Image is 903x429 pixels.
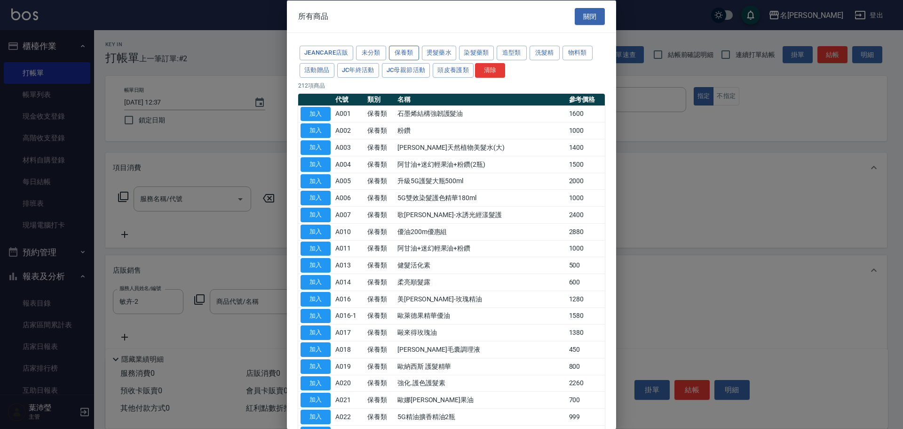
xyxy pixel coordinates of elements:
td: [PERSON_NAME]天然植物美髮水(大) [395,139,567,156]
button: 加入 [301,342,331,357]
button: JC年終活動 [337,63,379,77]
td: 歐納西斯 護髮精華 [395,358,567,375]
p: 212 項商品 [298,81,605,89]
td: 700 [567,391,605,408]
td: A003 [333,139,365,156]
button: 加入 [301,359,331,373]
td: 800 [567,358,605,375]
button: 加入 [301,393,331,407]
td: 阿甘油+迷幻輕果油+粉鑽 [395,240,567,257]
button: 加入 [301,258,331,273]
td: A019 [333,358,365,375]
td: A021 [333,391,365,408]
button: 染髮藥類 [459,46,494,60]
td: 500 [567,257,605,274]
button: 加入 [301,224,331,239]
button: JC母親節活動 [382,63,430,77]
td: 保養類 [365,189,395,206]
td: A016 [333,291,365,308]
td: 1000 [567,122,605,139]
th: 名稱 [395,93,567,105]
td: 強化.護色護髮素 [395,375,567,392]
td: 999 [567,408,605,425]
td: A020 [333,375,365,392]
td: 保養類 [365,391,395,408]
td: 保養類 [365,156,395,173]
td: 600 [567,274,605,291]
td: A004 [333,156,365,173]
td: A005 [333,173,365,190]
button: 物料類 [562,46,593,60]
td: 升級5G護髮大瓶500ml [395,173,567,190]
td: A016-1 [333,308,365,324]
button: 關閉 [575,8,605,25]
td: 保養類 [365,257,395,274]
td: 粉鑽 [395,122,567,139]
button: 加入 [301,208,331,222]
td: 1380 [567,324,605,341]
button: 加入 [301,106,331,121]
td: A011 [333,240,365,257]
td: 保養類 [365,122,395,139]
td: 保養類 [365,375,395,392]
td: 1600 [567,105,605,122]
td: 保養類 [365,206,395,223]
button: 加入 [301,140,331,155]
button: 活動贈品 [300,63,334,77]
td: 1500 [567,156,605,173]
td: 1400 [567,139,605,156]
td: A002 [333,122,365,139]
button: 加入 [301,157,331,171]
td: A014 [333,274,365,291]
button: 加入 [301,291,331,306]
button: 加入 [301,325,331,340]
td: 5G精油擴香精油2瓶 [395,408,567,425]
td: 保養類 [365,358,395,375]
td: A001 [333,105,365,122]
td: 保養類 [365,324,395,341]
td: 保養類 [365,341,395,358]
td: [PERSON_NAME]毛囊調理液 [395,341,567,358]
td: 柔亮順髮露 [395,274,567,291]
td: 優油200m優惠組 [395,223,567,240]
button: 加入 [301,241,331,256]
td: 1280 [567,291,605,308]
td: 保養類 [365,105,395,122]
td: 毆來得玫瑰油 [395,324,567,341]
td: 1000 [567,189,605,206]
button: 加入 [301,174,331,188]
button: 洗髮精 [530,46,560,60]
button: 保養類 [389,46,419,60]
td: 保養類 [365,408,395,425]
td: A018 [333,341,365,358]
button: 加入 [301,123,331,138]
td: 健髮活化素 [395,257,567,274]
td: A007 [333,206,365,223]
td: 保養類 [365,173,395,190]
td: 阿甘油+迷幻輕果油+粉鑽(2瓶) [395,156,567,173]
button: JeanCare店販 [300,46,353,60]
th: 類別 [365,93,395,105]
td: 1000 [567,240,605,257]
span: 所有商品 [298,11,328,21]
td: 保養類 [365,240,395,257]
td: 450 [567,341,605,358]
td: 2400 [567,206,605,223]
td: 保養類 [365,291,395,308]
button: 燙髮藥水 [422,46,457,60]
td: 保養類 [365,308,395,324]
td: 歌[PERSON_NAME]-水誘光經漾髮護 [395,206,567,223]
td: 歐萊德果精華優油 [395,308,567,324]
td: 1580 [567,308,605,324]
td: 2260 [567,375,605,392]
td: A013 [333,257,365,274]
td: 2880 [567,223,605,240]
button: 加入 [301,308,331,323]
button: 加入 [301,410,331,424]
button: 加入 [301,191,331,205]
td: 保養類 [365,223,395,240]
td: 2000 [567,173,605,190]
td: 保養類 [365,274,395,291]
th: 參考價格 [567,93,605,105]
button: 加入 [301,376,331,390]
